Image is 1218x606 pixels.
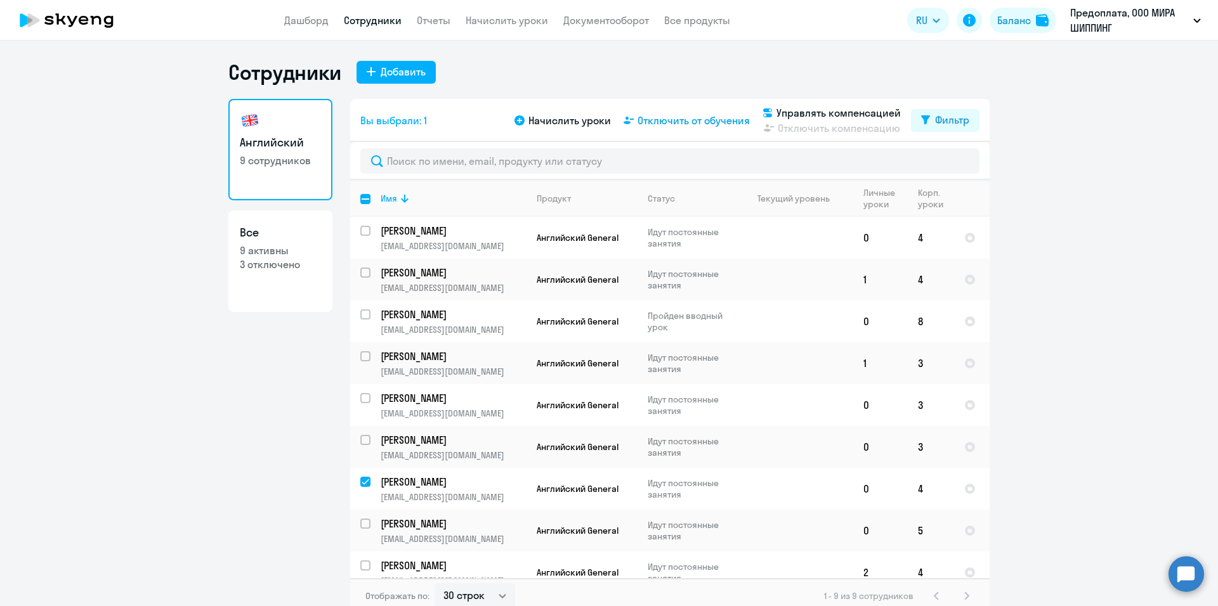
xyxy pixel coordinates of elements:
[911,109,979,132] button: Фильтр
[918,187,945,210] div: Корп. уроки
[853,217,908,259] td: 0
[381,307,526,321] a: [PERSON_NAME]
[1064,5,1207,35] button: Предоплата, ООО МИРА ШИППИНГ
[381,282,526,293] p: [EMAIL_ADDRESS][DOMAIN_NAME]
[853,384,908,426] td: 0
[863,187,907,210] div: Личные уроки
[648,193,735,204] div: Статус
[997,13,1031,28] div: Баланс
[240,153,321,167] p: 9 сотрудников
[240,243,321,257] p: 9 активны
[381,575,526,586] p: [EMAIL_ADDRESS][DOMAIN_NAME]
[381,491,526,503] p: [EMAIL_ADDRESS][DOMAIN_NAME]
[648,394,735,416] p: Идут постоянные занятия
[240,224,321,241] h3: Все
[853,259,908,300] td: 1
[537,567,619,578] span: Английский General
[908,217,954,259] td: 4
[648,519,735,542] p: Идут постоянные занятия
[908,426,954,468] td: 3
[381,224,524,238] p: [PERSON_NAME]
[916,13,927,28] span: RU
[757,193,830,204] div: Текущий уровень
[360,148,979,174] input: Поиск по имени, email, продукту или статусу
[381,408,526,419] p: [EMAIL_ADDRESS][DOMAIN_NAME]
[381,433,526,447] a: [PERSON_NAME]
[381,517,526,531] a: [PERSON_NAME]
[648,352,735,375] p: Идут постоянные занятия
[537,193,637,204] div: Продукт
[537,358,619,369] span: Английский General
[853,551,908,593] td: 2
[990,8,1056,33] button: Балансbalance
[638,113,750,128] span: Отключить от обучения
[908,300,954,342] td: 8
[863,187,899,210] div: Личные уроки
[381,366,526,377] p: [EMAIL_ADDRESS][DOMAIN_NAME]
[381,240,526,252] p: [EMAIL_ADDRESS][DOMAIN_NAME]
[466,14,548,27] a: Начислить уроки
[417,14,450,27] a: Отчеты
[381,475,526,489] a: [PERSON_NAME]
[648,226,735,249] p: Идут постоянные занятия
[365,590,429,602] span: Отображать по:
[648,477,735,500] p: Идут постоянные занятия
[381,266,524,280] p: [PERSON_NAME]
[648,268,735,291] p: Идут постоянные занятия
[240,134,321,151] h3: Английский
[537,274,619,285] span: Английский General
[537,399,619,411] span: Английский General
[228,99,332,200] a: Английский9 сотрудников
[357,61,436,84] button: Добавить
[228,60,341,85] h1: Сотрудники
[240,110,260,131] img: english
[381,349,524,363] p: [PERSON_NAME]
[776,105,901,120] span: Управлять компенсацией
[381,64,426,79] div: Добавить
[537,483,619,494] span: Английский General
[918,187,953,210] div: Корп. уроки
[648,310,735,333] p: Пройден вводный урок
[907,8,949,33] button: RU
[824,590,913,602] span: 1 - 9 из 9 сотрудников
[240,257,321,271] p: 3 отключено
[381,558,526,572] a: [PERSON_NAME]
[648,193,675,204] div: Статус
[908,551,954,593] td: 4
[537,193,571,204] div: Продукт
[381,193,526,204] div: Имя
[537,316,619,327] span: Английский General
[344,14,402,27] a: Сотрудники
[381,193,397,204] div: Имя
[853,300,908,342] td: 0
[664,14,730,27] a: Все продукты
[745,193,853,204] div: Текущий уровень
[381,266,526,280] a: [PERSON_NAME]
[381,558,524,572] p: [PERSON_NAME]
[648,561,735,584] p: Идут постоянные занятия
[935,112,969,127] div: Фильтр
[381,391,526,405] a: [PERSON_NAME]
[908,384,954,426] td: 3
[381,517,524,531] p: [PERSON_NAME]
[537,232,619,243] span: Английский General
[284,14,329,27] a: Дашборд
[648,435,735,458] p: Идут постоянные занятия
[1070,5,1188,35] p: Предоплата, ООО МИРА ШИППИНГ
[563,14,649,27] a: Документооборот
[381,324,526,335] p: [EMAIL_ADDRESS][DOMAIN_NAME]
[381,224,526,238] a: [PERSON_NAME]
[528,113,611,128] span: Начислить уроки
[908,342,954,384] td: 3
[381,475,524,489] p: [PERSON_NAME]
[908,510,954,551] td: 5
[537,525,619,536] span: Английский General
[381,307,524,321] p: [PERSON_NAME]
[381,533,526,545] p: [EMAIL_ADDRESS][DOMAIN_NAME]
[537,441,619,453] span: Английский General
[853,468,908,510] td: 0
[853,510,908,551] td: 0
[853,342,908,384] td: 1
[381,391,524,405] p: [PERSON_NAME]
